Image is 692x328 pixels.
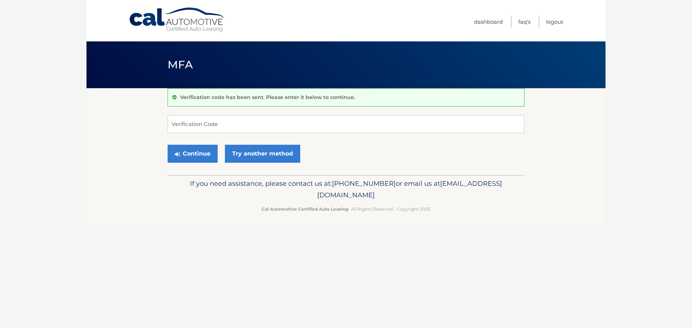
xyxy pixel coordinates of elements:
span: MFA [168,58,193,71]
strong: Cal Automotive Certified Auto Leasing [262,206,348,212]
p: - All Rights Reserved - Copyright 2025 [172,205,520,213]
a: FAQ's [518,16,531,28]
span: [EMAIL_ADDRESS][DOMAIN_NAME] [317,179,502,199]
p: If you need assistance, please contact us at: or email us at [172,178,520,201]
input: Verification Code [168,115,524,133]
a: Try another method [225,145,300,163]
a: Cal Automotive [129,7,226,33]
p: Verification code has been sent. Please enter it below to continue. [180,94,355,100]
a: Logout [546,16,563,28]
a: Dashboard [474,16,503,28]
button: Continue [168,145,218,163]
span: [PHONE_NUMBER] [332,179,396,188]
